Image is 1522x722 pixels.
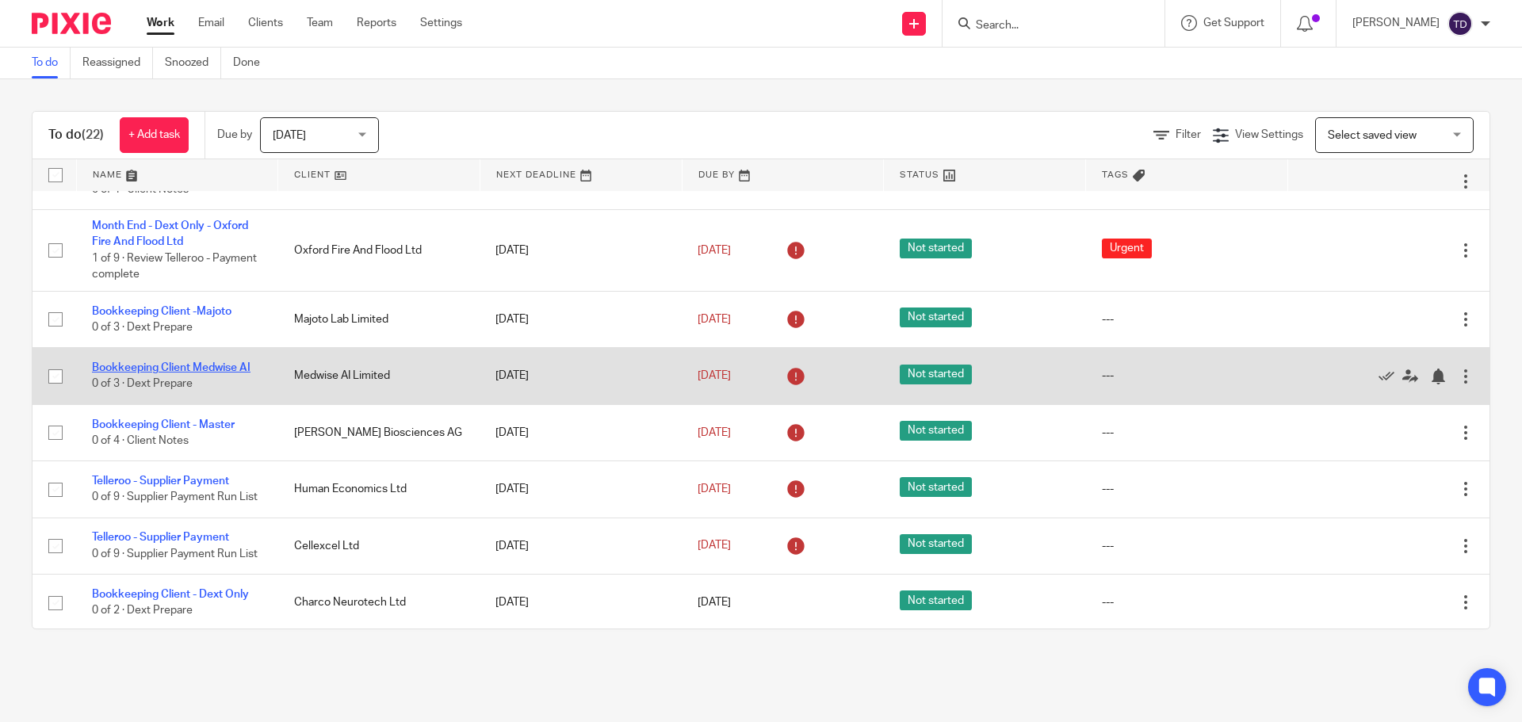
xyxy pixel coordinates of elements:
span: 0 of 9 · Supplier Payment Run List [92,548,258,560]
p: Due by [217,127,252,143]
span: [DATE] [698,245,731,256]
td: Oxford Fire And Flood Ltd [278,210,480,292]
a: + Add task [120,117,189,153]
td: [DATE] [480,518,682,574]
td: [DATE] [480,348,682,404]
td: [DATE] [480,461,682,518]
a: Reassigned [82,48,153,78]
a: Done [233,48,272,78]
td: [DATE] [480,291,682,347]
td: [DATE] [480,404,682,460]
span: [DATE] [698,483,731,495]
div: --- [1102,311,1272,327]
span: (22) [82,128,104,141]
span: Urgent [1102,239,1152,258]
div: --- [1102,538,1272,554]
span: Not started [900,365,972,384]
h1: To do [48,127,104,143]
img: svg%3E [1447,11,1473,36]
span: 0 of 2 · Dext Prepare [92,605,193,616]
span: 1 of 9 · Review Telleroo - Payment complete [92,253,257,281]
a: Team [307,15,333,31]
td: [DATE] [480,210,682,292]
span: 0 of 4 · Client Notes [92,435,189,446]
td: Charco Neurotech Ltd [278,575,480,631]
a: Bookkeeping Client - Dext Only [92,589,249,600]
span: Not started [900,534,972,554]
a: Email [198,15,224,31]
a: Clients [248,15,283,31]
a: Work [147,15,174,31]
a: To do [32,48,71,78]
span: Not started [900,421,972,441]
a: Telleroo - Supplier Payment [92,532,229,543]
td: Majoto Lab Limited [278,291,480,347]
span: [DATE] [698,370,731,381]
a: Month End - Dext Only - Oxford Fire And Flood Ltd [92,220,248,247]
td: Human Economics Ltd [278,461,480,518]
span: [DATE] [273,130,306,141]
span: Filter [1176,129,1201,140]
div: --- [1102,368,1272,384]
p: [PERSON_NAME] [1352,15,1440,31]
a: Bookkeeping Client Medwise AI [92,362,250,373]
img: Pixie [32,13,111,34]
a: Bookkeeping Client -Majoto [92,306,231,317]
span: View Settings [1235,129,1303,140]
input: Search [974,19,1117,33]
a: Telleroo - Supplier Payment [92,476,229,487]
span: Not started [900,590,972,610]
td: [PERSON_NAME] Biosciences AG [278,404,480,460]
span: Not started [900,239,972,258]
span: Select saved view [1328,130,1417,141]
a: Mark as done [1379,368,1402,384]
span: [DATE] [698,314,731,325]
span: Get Support [1203,17,1264,29]
a: Snoozed [165,48,221,78]
div: --- [1102,481,1272,497]
a: Reports [357,15,396,31]
span: [DATE] [698,541,731,552]
td: Medwise AI Limited [278,348,480,404]
span: 0 of 3 · Dext Prepare [92,379,193,390]
td: [DATE] [480,575,682,631]
span: [DATE] [698,427,731,438]
td: Cellexcel Ltd [278,518,480,574]
span: 0 of 9 · Supplier Payment Run List [92,492,258,503]
a: Bookkeeping Client - Master [92,419,235,430]
span: [DATE] [698,597,731,608]
span: Not started [900,308,972,327]
a: Settings [420,15,462,31]
div: --- [1102,425,1272,441]
span: 0 of 3 · Dext Prepare [92,322,193,333]
div: --- [1102,594,1272,610]
span: Tags [1102,170,1129,179]
span: Not started [900,477,972,497]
